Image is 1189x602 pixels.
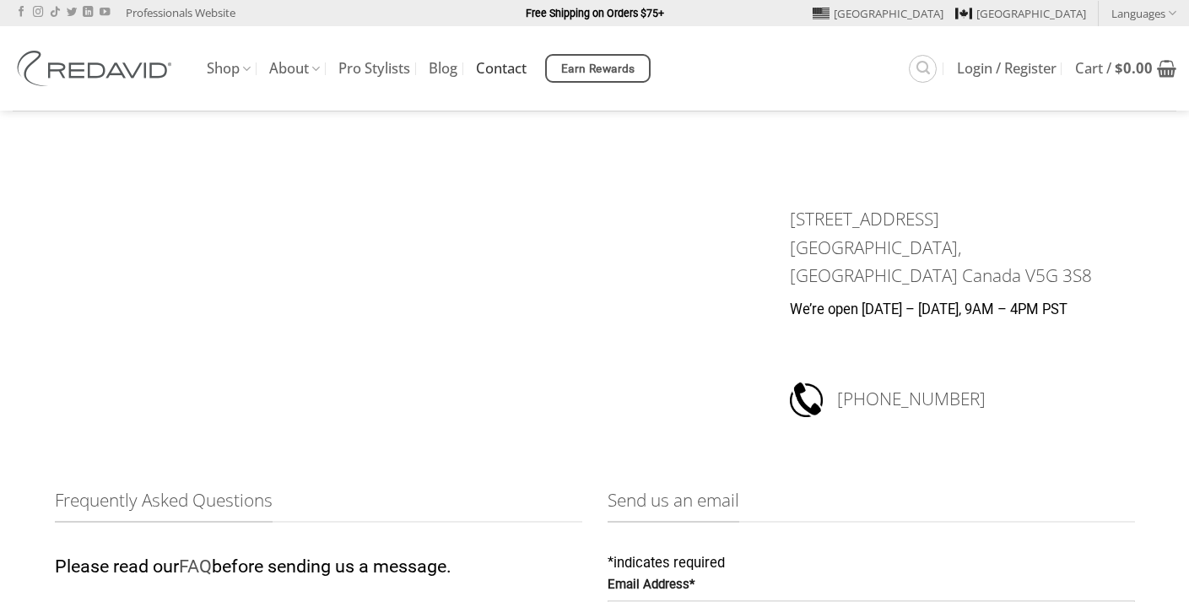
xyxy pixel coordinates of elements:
[13,51,181,86] img: REDAVID Salon Products | United States
[909,55,937,83] a: Search
[545,54,651,83] a: Earn Rewards
[1111,1,1176,25] a: Languages
[957,62,1057,75] span: Login / Register
[33,7,43,19] a: Follow on Instagram
[1115,58,1153,78] bdi: 0.00
[955,1,1086,26] a: [GEOGRAPHIC_DATA]
[338,53,410,84] a: Pro Stylists
[608,486,739,523] span: Send us an email
[608,552,1135,575] div: indicates required
[67,7,77,19] a: Follow on Twitter
[476,53,527,84] a: Contact
[1075,62,1153,75] span: Cart /
[526,7,664,19] strong: Free Shipping on Orders $75+
[179,556,212,577] a: FAQ
[608,575,1135,595] label: Email Address
[813,1,943,26] a: [GEOGRAPHIC_DATA]
[1115,58,1123,78] span: $
[100,7,110,19] a: Follow on YouTube
[561,60,635,79] span: Earn Rewards
[790,299,1113,322] p: We’re open [DATE] – [DATE], 9AM – 4PM PST
[16,7,26,19] a: Follow on Facebook
[83,7,93,19] a: Follow on LinkedIn
[55,486,273,523] span: Frequently Asked Questions
[207,52,251,85] a: Shop
[269,52,320,85] a: About
[837,380,1113,419] h3: [PHONE_NUMBER]
[957,53,1057,84] a: Login / Register
[429,53,457,84] a: Blog
[1075,50,1176,87] a: View cart
[50,7,60,19] a: Follow on TikTok
[55,552,582,582] p: Please read our before sending us a message.
[790,205,1113,290] h3: [STREET_ADDRESS] [GEOGRAPHIC_DATA], [GEOGRAPHIC_DATA] Canada V5G 3S8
